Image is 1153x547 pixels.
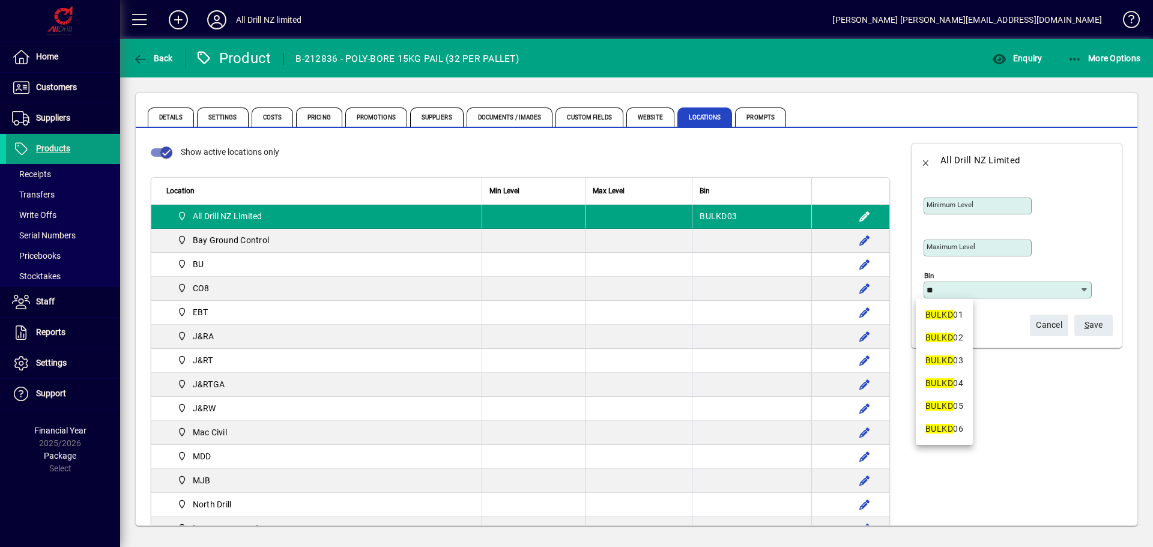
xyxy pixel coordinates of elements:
[700,184,710,198] span: Bin
[193,522,259,534] span: [PERSON_NAME]
[36,297,55,306] span: Staff
[172,401,221,416] span: J&RW
[36,52,58,61] span: Home
[6,287,120,317] a: Staff
[295,49,519,68] div: B-212836 - POLY-BORE 15KG PAIL (32 PER PALLET)
[6,205,120,225] a: Write Offs
[44,451,76,461] span: Package
[925,355,953,365] em: BULKD
[489,184,519,198] span: Min Level
[172,377,229,391] span: J&RTGA
[1085,320,1089,330] span: S
[6,225,120,246] a: Serial Numbers
[6,103,120,133] a: Suppliers
[925,333,953,342] em: BULKD
[916,394,973,417] mat-option: BULKD05
[410,107,464,127] span: Suppliers
[467,107,553,127] span: Documents / Images
[916,349,973,372] mat-option: BULKD03
[925,400,963,413] div: 05
[6,348,120,378] a: Settings
[1085,315,1103,335] span: ave
[916,372,973,394] mat-option: BULKD04
[172,449,216,464] span: MDD
[692,205,811,229] td: BULKD03
[172,305,213,319] span: EBT
[925,331,963,344] div: 02
[172,425,232,440] span: Mac Civil
[6,184,120,205] a: Transfers
[296,107,342,127] span: Pricing
[912,146,940,175] button: Back
[916,326,973,349] mat-option: BULKD02
[345,107,407,127] span: Promotions
[925,377,963,390] div: 04
[626,107,675,127] span: Website
[989,47,1045,69] button: Enquiry
[172,209,267,223] span: All Drill NZ Limited
[193,330,214,342] span: J&RA
[925,378,953,388] em: BULKD
[6,379,120,409] a: Support
[193,474,211,486] span: MJB
[172,329,219,343] span: J&RA
[193,450,211,462] span: MDD
[12,231,76,240] span: Serial Numbers
[172,257,208,271] span: BU
[36,388,66,398] span: Support
[193,498,232,510] span: North Drill
[130,47,176,69] button: Back
[12,251,61,261] span: Pricebooks
[159,9,198,31] button: Add
[6,318,120,348] a: Reports
[925,424,953,434] em: BULKD
[181,147,279,157] span: Show active locations only
[832,10,1102,29] div: [PERSON_NAME] [PERSON_NAME][EMAIL_ADDRESS][DOMAIN_NAME]
[193,426,227,438] span: Mac Civil
[148,107,194,127] span: Details
[36,144,70,153] span: Products
[252,107,294,127] span: Costs
[193,378,225,390] span: J&RTGA
[193,282,210,294] span: CO8
[925,354,963,367] div: 03
[916,303,973,326] mat-option: BULKD01
[36,327,65,337] span: Reports
[925,401,953,411] em: BULKD
[172,473,215,488] span: MJB
[927,243,975,251] mat-label: Maximum level
[198,9,236,31] button: Profile
[1030,315,1068,336] button: Cancel
[172,233,274,247] span: Bay Ground Control
[172,497,236,512] span: North Drill
[12,210,56,220] span: Write Offs
[6,246,120,266] a: Pricebooks
[555,107,623,127] span: Custom Fields
[193,354,213,366] span: J&RT
[925,423,963,435] div: 06
[36,358,67,367] span: Settings
[172,353,218,367] span: J&RT
[12,169,51,179] span: Receipts
[193,258,204,270] span: BU
[593,184,625,198] span: Max Level
[1114,2,1138,41] a: Knowledge Base
[925,309,963,321] div: 01
[6,266,120,286] a: Stocktakes
[120,47,186,69] app-page-header-button: Back
[925,310,953,319] em: BULKD
[924,271,934,280] mat-label: Bin
[1068,53,1141,63] span: More Options
[34,426,86,435] span: Financial Year
[193,402,216,414] span: J&RW
[677,107,732,127] span: Locations
[197,107,249,127] span: Settings
[12,271,61,281] span: Stocktakes
[1036,315,1062,335] span: Cancel
[236,10,302,29] div: All Drill NZ limited
[12,190,55,199] span: Transfers
[195,49,271,68] div: Product
[1074,315,1113,336] button: Save
[36,82,77,92] span: Customers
